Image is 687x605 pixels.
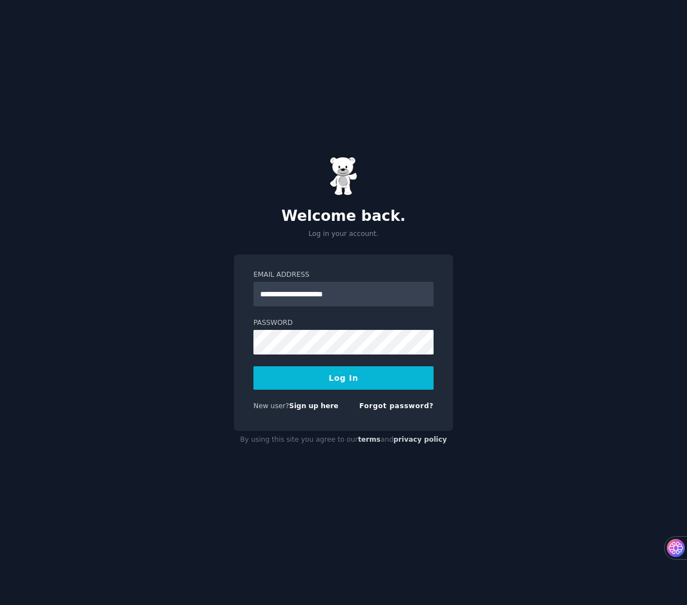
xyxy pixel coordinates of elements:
label: Password [253,318,434,328]
label: Email Address [253,270,434,280]
span: New user? [253,402,289,410]
a: terms [358,436,380,443]
a: Forgot password? [359,402,434,410]
a: Sign up here [289,402,338,410]
div: By using this site you agree to our and [234,431,453,449]
h2: Welcome back. [234,207,453,225]
a: privacy policy [393,436,447,443]
button: Log In [253,366,434,390]
p: Log in your account. [234,229,453,239]
img: Gummy Bear [330,157,357,196]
